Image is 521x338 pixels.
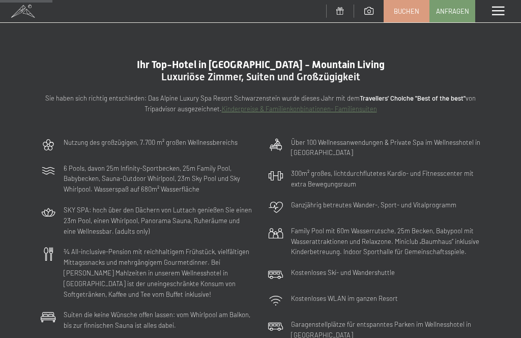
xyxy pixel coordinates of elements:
strong: Travellers' Choiche "Best of the best" [360,94,466,102]
p: Sie haben sich richtig entschieden: Das Alpine Luxury Spa Resort Schwarzenstein wurde dieses Jahr... [41,93,480,114]
span: Buchen [394,7,419,16]
span: Anfragen [436,7,469,16]
p: Über 100 Wellnessanwendungen & Private Spa im Wellnesshotel in [GEOGRAPHIC_DATA] [291,137,480,159]
p: 300m² großes, lichtdurchflutetes Kardio- und Fitnesscenter mit extra Bewegungsraum [291,168,480,190]
p: Ganzjährig betreutes Wander-, Sport- und Vitalprogramm [291,200,456,210]
p: Suiten die keine Wünsche offen lassen: vom Whirlpool am Balkon, bis zur finnischen Sauna ist alle... [64,310,253,331]
p: Kostenloses WLAN im ganzen Resort [291,293,398,304]
p: Family Pool mit 60m Wasserrutsche, 25m Becken, Babypool mit Wasserattraktionen und Relaxzone. Min... [291,226,480,257]
a: Anfragen [430,1,475,22]
p: Kostenloses Ski- und Wandershuttle [291,267,395,278]
span: Luxuriöse Zimmer, Suiten und Großzügigkeit [161,71,360,83]
a: Buchen [384,1,429,22]
a: Kinderpreise & Familienkonbinationen- Familiensuiten [222,105,377,113]
p: SKY SPA: hoch über den Dächern von Luttach genießen Sie einen 23m Pool, einen Whirlpool, Panorama... [64,205,253,236]
span: Ihr Top-Hotel in [GEOGRAPHIC_DATA] - Mountain Living [137,58,385,71]
p: 6 Pools, davon 25m Infinity-Sportbecken, 25m Family Pool, Babybecken, Sauna-Outdoor Whirlpool, 23... [64,163,253,195]
p: Nutzung des großzügigen, 7.700 m² großen Wellnessbereichs [64,137,238,148]
p: ¾ All-inclusive-Pension mit reichhaltigem Frühstück, vielfältigen Mittagssnacks und mehrgängigem ... [64,247,253,299]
